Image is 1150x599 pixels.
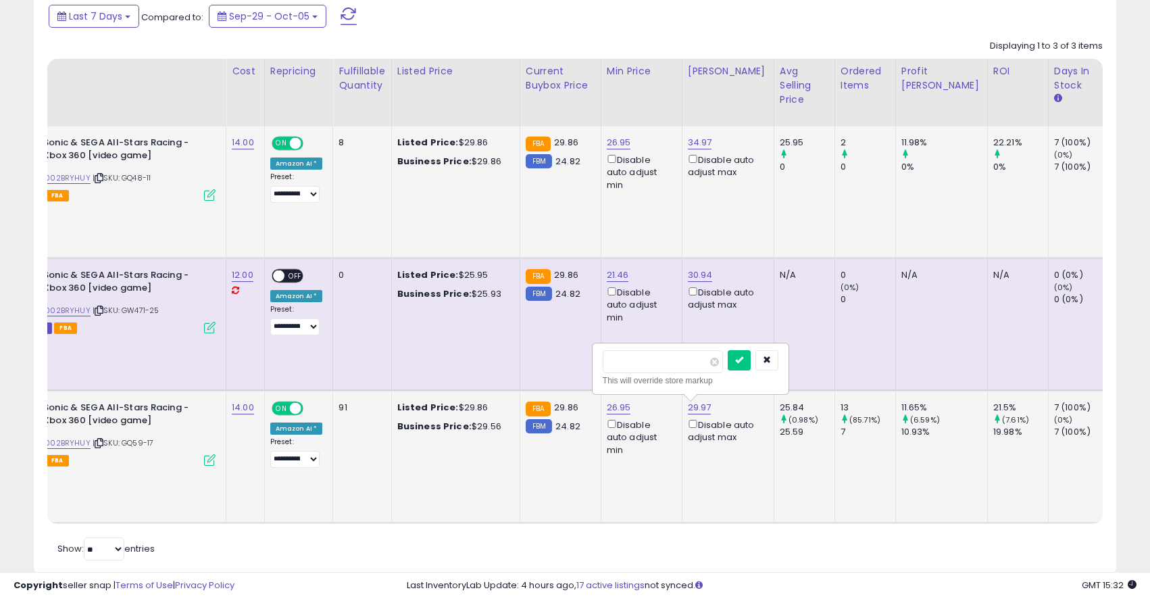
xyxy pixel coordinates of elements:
[13,269,216,332] div: ASIN:
[841,161,895,173] div: 0
[607,417,672,456] div: Disable auto adjust min
[69,9,122,23] span: Last 7 Days
[607,401,631,414] a: 26.95
[841,64,890,93] div: Ordered Items
[688,268,713,282] a: 30.94
[526,269,551,284] small: FBA
[301,403,323,414] span: OFF
[688,401,711,414] a: 29.97
[270,158,323,170] div: Amazon AI *
[841,426,895,438] div: 7
[688,64,768,78] div: [PERSON_NAME]
[229,9,309,23] span: Sep-29 - Oct-05
[397,402,509,414] div: $29.86
[43,402,207,430] b: Sonic & SEGA All-Stars Racing - Xbox 360 [video game]
[13,402,216,464] div: ASIN:
[901,161,987,173] div: 0%
[607,64,676,78] div: Min Price
[397,136,459,149] b: Listed Price:
[607,285,672,324] div: Disable auto adjust min
[526,64,595,93] div: Current Buybox Price
[339,64,385,93] div: Fulfillable Quantity
[554,136,578,149] span: 29.86
[603,374,778,387] div: This will override store markup
[339,269,380,281] div: 0
[780,402,834,414] div: 25.84
[1054,414,1073,425] small: (0%)
[841,137,895,149] div: 2
[270,423,323,435] div: Amazon AI *
[555,420,580,433] span: 24.82
[301,138,323,149] span: OFF
[232,64,259,78] div: Cost
[232,268,253,282] a: 12.00
[901,426,987,438] div: 10.93%
[14,579,234,592] div: seller snap | |
[270,172,323,203] div: Preset:
[232,401,254,414] a: 14.00
[397,268,459,281] b: Listed Price:
[849,414,880,425] small: (85.71%)
[780,426,834,438] div: 25.59
[232,136,254,149] a: 14.00
[789,414,818,425] small: (0.98%)
[41,172,91,184] a: B002BRYHUY
[273,138,290,149] span: ON
[688,285,764,311] div: Disable auto adjust max
[397,401,459,414] b: Listed Price:
[901,137,987,149] div: 11.98%
[141,11,203,24] span: Compared to:
[526,402,551,416] small: FBA
[901,402,987,414] div: 11.65%
[780,161,834,173] div: 0
[993,161,1048,173] div: 0%
[43,137,207,165] b: Sonic & SEGA All-Stars Racing - Xbox 360 [video game]
[554,401,578,414] span: 29.86
[54,322,77,334] span: FBA
[901,269,977,281] div: N/A
[555,155,580,168] span: 24.82
[526,287,552,301] small: FBM
[1054,402,1109,414] div: 7 (100%)
[841,402,895,414] div: 13
[780,269,824,281] div: N/A
[397,137,509,149] div: $29.86
[1054,137,1109,149] div: 7 (100%)
[993,426,1048,438] div: 19.98%
[688,417,764,444] div: Disable auto adjust max
[910,414,940,425] small: (6.59%)
[407,579,1136,592] div: Last InventoryLab Update: 4 hours ago, not synced.
[397,64,514,78] div: Listed Price
[397,269,509,281] div: $25.95
[57,542,155,555] span: Show: entries
[270,437,323,468] div: Preset:
[284,270,306,282] span: OFF
[175,579,234,592] a: Privacy Policy
[397,155,472,168] b: Business Price:
[576,579,645,592] a: 17 active listings
[397,421,509,433] div: $29.56
[9,64,220,78] div: Title
[270,64,328,78] div: Repricing
[780,137,834,149] div: 25.95
[990,40,1103,53] div: Displaying 1 to 3 of 3 items
[93,305,159,316] span: | SKU: GW471-25
[209,5,326,28] button: Sep-29 - Oct-05
[841,282,859,293] small: (0%)
[339,402,380,414] div: 91
[554,268,578,281] span: 29.86
[688,152,764,178] div: Disable auto adjust max
[607,136,631,149] a: 26.95
[397,287,472,300] b: Business Price:
[901,64,982,93] div: Profit [PERSON_NAME]
[93,437,153,448] span: | SKU: GQ59-17
[841,269,895,281] div: 0
[93,172,151,183] span: | SKU: GQ48-11
[993,64,1043,78] div: ROI
[993,137,1048,149] div: 22.21%
[13,137,216,199] div: ASIN:
[1054,426,1109,438] div: 7 (100%)
[1054,269,1109,281] div: 0 (0%)
[46,190,69,201] span: FBA
[526,419,552,433] small: FBM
